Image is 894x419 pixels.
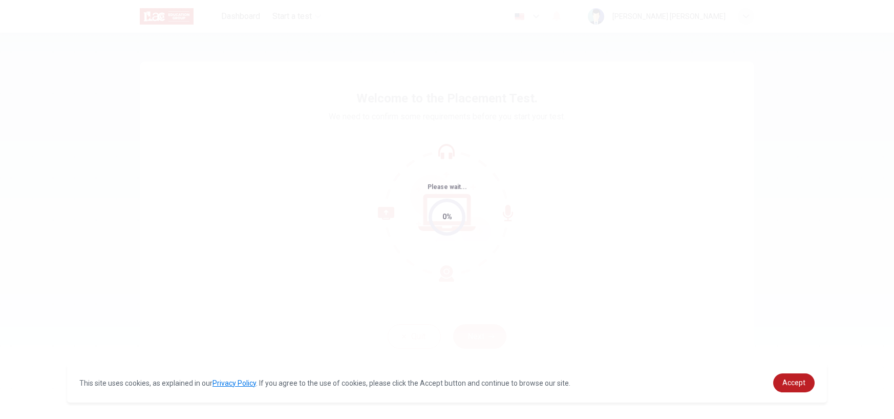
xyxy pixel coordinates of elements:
a: dismiss cookie message [773,373,815,392]
div: 0% [442,211,452,223]
div: cookieconsent [67,363,827,403]
span: Please wait... [428,183,467,191]
span: Accept [782,379,805,387]
span: This site uses cookies, as explained in our . If you agree to the use of cookies, please click th... [79,379,570,387]
a: Privacy Policy [212,379,256,387]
